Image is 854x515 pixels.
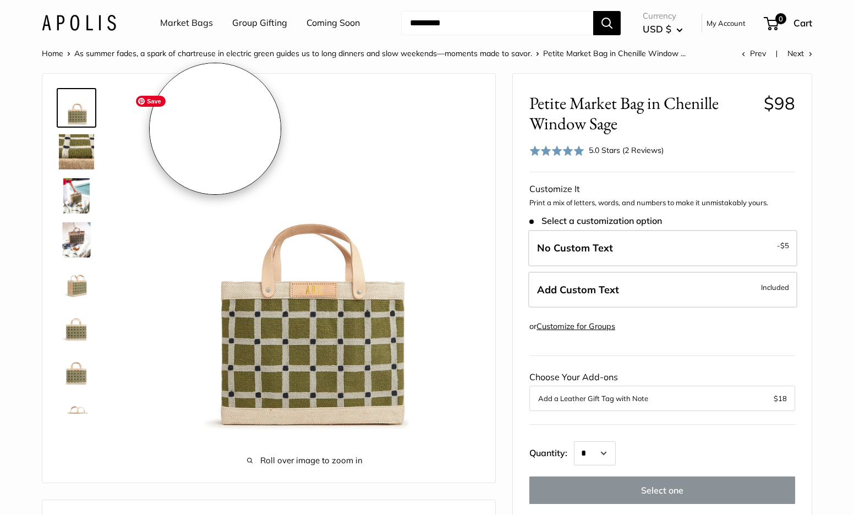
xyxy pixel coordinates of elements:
[538,392,786,405] button: Add a Leather Gift Tag with Note
[57,264,96,304] a: Petite Market Bag in Chenille Window Sage
[765,14,812,32] a: 0 Cart
[589,144,664,156] div: 5.0 Stars (2 Reviews)
[593,11,621,35] button: Search
[136,96,166,107] span: Save
[57,176,96,216] a: Petite Market Bag in Chenille Window Sage
[643,23,671,35] span: USD $
[529,438,574,465] label: Quantity:
[57,132,96,172] a: Petite Market Bag in Chenille Window Sage
[74,48,532,58] a: As summer fades, a spark of chartreuse in electric green guides us to long dinners and slow weeke...
[529,476,795,504] button: Select one
[57,88,96,128] a: Petite Market Bag in Chenille Window Sage
[529,369,795,411] div: Choose Your Add-ons
[543,48,686,58] span: Petite Market Bag in Chenille Window ...
[42,48,63,58] a: Home
[742,48,766,58] a: Prev
[528,272,797,308] label: Add Custom Text
[793,17,812,29] span: Cart
[537,283,619,296] span: Add Custom Text
[306,15,360,31] a: Coming Soon
[529,198,795,209] p: Print a mix of letters, words, and numbers to make it unmistakably yours.
[537,321,615,331] a: Customize for Groups
[537,242,613,254] span: No Custom Text
[529,181,795,198] div: Customize It
[130,90,479,439] img: Petite Market Bag in Chenille Window Sage
[528,230,797,266] label: Leave Blank
[529,143,664,158] div: 5.0 Stars (2 Reviews)
[529,93,756,134] span: Petite Market Bag in Chenille Window Sage
[643,8,683,24] span: Currency
[761,281,789,294] span: Included
[707,17,746,30] a: My Account
[160,15,213,31] a: Market Bags
[787,48,812,58] a: Next
[59,90,94,125] img: Petite Market Bag in Chenille Window Sage
[57,396,96,436] a: Petite Market Bag in Chenille Window Sage
[59,134,94,169] img: Petite Market Bag in Chenille Window Sage
[57,352,96,392] a: Petite Market Bag in Chenille Window Sage
[529,319,615,334] div: or
[59,354,94,390] img: Petite Market Bag in Chenille Window Sage
[401,11,593,35] input: Search...
[643,20,683,38] button: USD $
[775,13,786,24] span: 0
[529,216,662,226] span: Select a customization option
[59,178,94,213] img: Petite Market Bag in Chenille Window Sage
[59,398,94,434] img: Petite Market Bag in Chenille Window Sage
[774,394,787,403] span: $18
[42,46,686,61] nav: Breadcrumb
[130,453,479,468] span: Roll over image to zoom in
[764,92,795,114] span: $98
[57,308,96,348] a: Petite Market Bag in Chenille Window Sage
[42,15,116,31] img: Apolis
[780,241,789,250] span: $5
[59,222,94,257] img: Petite Market Bag in Chenille Window Sage
[59,266,94,302] img: Petite Market Bag in Chenille Window Sage
[232,15,287,31] a: Group Gifting
[59,310,94,346] img: Petite Market Bag in Chenille Window Sage
[777,239,789,252] span: -
[57,220,96,260] a: Petite Market Bag in Chenille Window Sage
